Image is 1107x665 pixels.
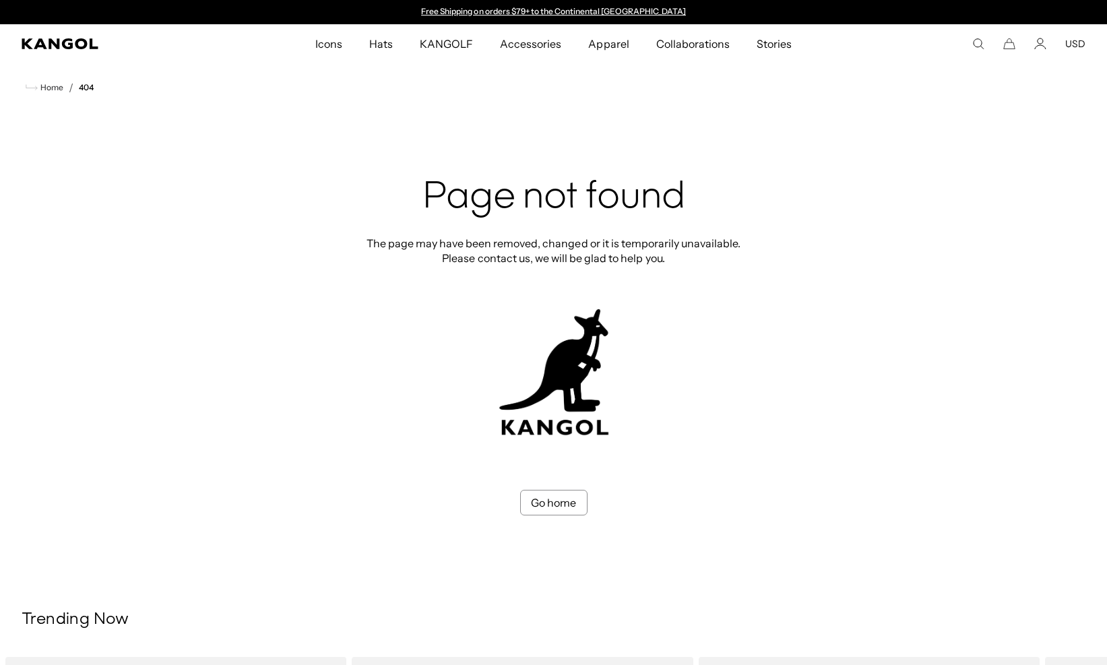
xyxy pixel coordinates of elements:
slideshow-component: Announcement bar [415,7,693,18]
div: 1 of 2 [415,7,693,18]
img: kangol-404-logo.jpg [497,309,611,436]
a: KANGOLF [406,24,486,63]
li: / [63,80,73,96]
div: Announcement [415,7,693,18]
span: Stories [757,24,792,63]
span: Accessories [500,24,561,63]
a: Free Shipping on orders $79+ to the Continental [GEOGRAPHIC_DATA] [421,6,686,16]
button: USD [1065,38,1085,50]
span: Home [38,83,63,92]
button: Cart [1003,38,1015,50]
span: Collaborations [656,24,730,63]
a: Accessories [486,24,575,63]
a: Go home [520,490,588,515]
a: Collaborations [643,24,743,63]
a: Hats [356,24,406,63]
a: Account [1034,38,1046,50]
span: KANGOLF [420,24,473,63]
a: Stories [743,24,805,63]
a: 404 [79,83,94,92]
h2: Page not found [362,177,745,220]
p: The page may have been removed, changed or it is temporarily unavailable. Please contact us, we w... [362,236,745,265]
h3: Trending Now [22,610,1085,630]
a: Home [26,82,63,94]
span: Icons [315,24,342,63]
summary: Search here [972,38,984,50]
span: Apparel [588,24,629,63]
a: Kangol [22,38,208,49]
a: Icons [302,24,356,63]
a: Apparel [575,24,642,63]
span: Hats [369,24,393,63]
